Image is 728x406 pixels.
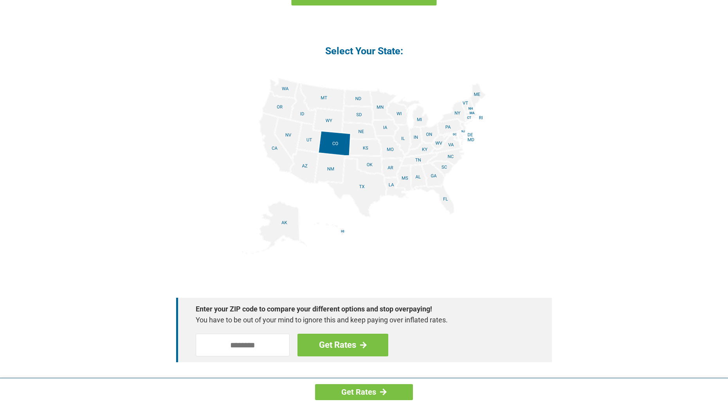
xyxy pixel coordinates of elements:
[196,315,524,326] p: You have to be out of your mind to ignore this and keep paying over inflated rates.
[242,78,486,254] img: states
[176,45,552,57] h4: Select Your State:
[196,304,524,315] strong: Enter your ZIP code to compare your different options and stop overpaying!
[315,384,413,400] a: Get Rates
[297,334,388,356] a: Get Rates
